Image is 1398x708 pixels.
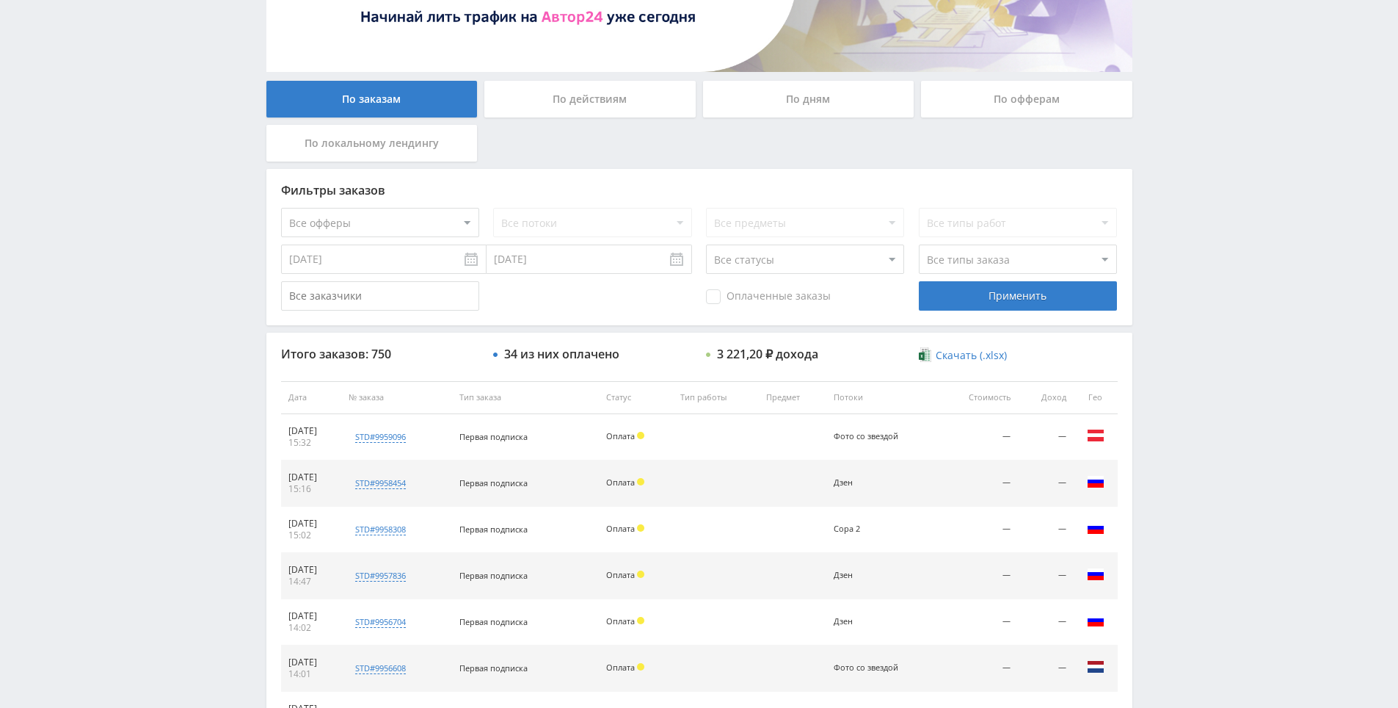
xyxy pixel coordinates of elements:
td: — [938,414,1017,460]
span: Оплаченные заказы [706,289,831,304]
span: Первая подписка [459,524,528,535]
div: 34 из них оплачено [504,347,619,361]
td: — [938,646,1017,692]
th: Дата [281,381,342,414]
div: [DATE] [288,657,335,668]
span: Оплата [606,477,635,488]
div: Дзен [834,571,900,580]
span: Скачать (.xlsx) [936,350,1007,361]
span: Холд [637,617,644,624]
td: — [1018,507,1074,553]
span: Оплата [606,615,635,626]
div: Сора 2 [834,524,900,534]
th: Тип работы [673,381,759,414]
span: Оплата [606,430,635,441]
div: Итого заказов: 750 [281,347,479,361]
div: Фильтры заказов [281,184,1118,197]
span: Холд [637,571,644,578]
td: — [1018,553,1074,599]
img: rus.png [1087,473,1104,491]
td: — [1018,646,1074,692]
td: — [1018,599,1074,646]
div: 14:01 [288,668,335,680]
td: — [1018,414,1074,460]
div: std#9958308 [355,524,406,535]
span: Оплата [606,523,635,534]
th: Тип заказа [452,381,599,414]
a: Скачать (.xlsx) [919,348,1007,363]
th: Гео [1074,381,1118,414]
span: Первая подписка [459,570,528,581]
img: xlsx [919,347,931,362]
div: Дзен [834,478,900,488]
td: — [1018,460,1074,507]
div: [DATE] [288,610,335,622]
span: Холд [637,432,644,439]
div: 14:47 [288,576,335,588]
td: — [938,507,1017,553]
span: Первая подписка [459,431,528,442]
div: std#9959096 [355,431,406,443]
div: 14:02 [288,622,335,634]
div: По локальному лендингу [266,125,478,162]
span: Оплата [606,662,635,673]
img: rus.png [1087,566,1104,583]
img: rus.png [1087,519,1104,537]
span: Холд [637,663,644,671]
th: Предмет [759,381,827,414]
th: Стоимость [938,381,1017,414]
div: 15:32 [288,437,335,449]
div: std#9958454 [355,477,406,489]
div: [DATE] [288,472,335,483]
span: Первая подписка [459,477,528,488]
div: std#9956704 [355,616,406,628]
div: 15:02 [288,530,335,541]
div: По заказам [266,81,478,118]
td: — [938,599,1017,646]
th: Статус [599,381,673,414]
span: Первая подписка [459,616,528,627]
span: Холд [637,478,644,485]
div: По офферам [921,81,1132,118]
input: Все заказчики [281,281,479,311]
span: Первая подписка [459,662,528,673]
img: aut.png [1087,427,1104,444]
div: Применить [919,281,1117,311]
th: Доход [1018,381,1074,414]
div: Дзен [834,617,900,626]
td: — [938,553,1017,599]
div: Фото со звездой [834,663,900,673]
div: [DATE] [288,564,335,576]
div: Фото со звездой [834,432,900,441]
span: Холд [637,524,644,532]
div: 15:16 [288,483,335,495]
img: nld.png [1087,658,1104,676]
td: — [938,460,1017,507]
div: По действиям [484,81,696,118]
div: По дням [703,81,914,118]
th: № заказа [341,381,451,414]
img: rus.png [1087,612,1104,629]
div: std#9956608 [355,662,406,674]
div: std#9957836 [355,570,406,582]
div: [DATE] [288,425,335,437]
div: 3 221,20 ₽ дохода [717,347,818,361]
div: [DATE] [288,518,335,530]
span: Оплата [606,569,635,580]
th: Потоки [826,381,938,414]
